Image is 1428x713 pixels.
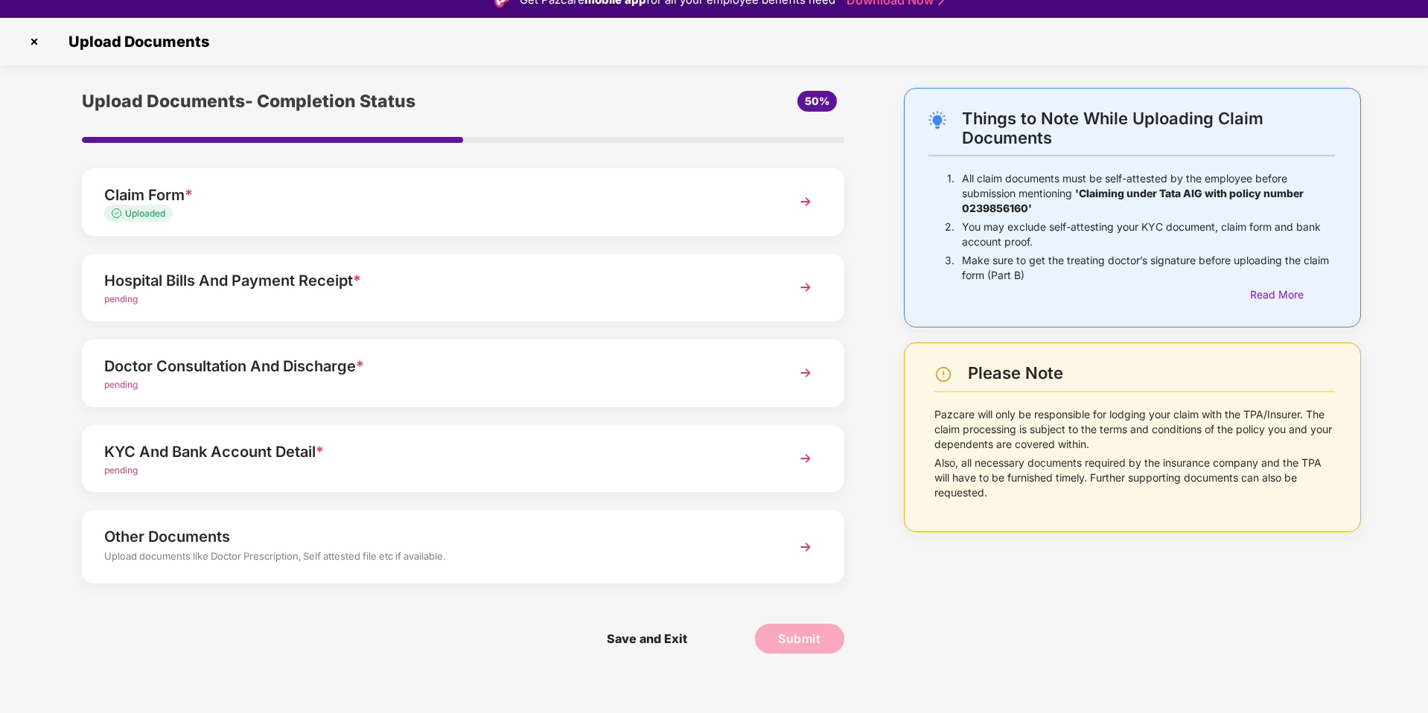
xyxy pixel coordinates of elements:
[112,208,125,218] img: svg+xml;base64,PHN2ZyB4bWxucz0iaHR0cDovL3d3dy53My5vcmcvMjAwMC9zdmciIHdpZHRoPSIxMy4zMzMiIGhlaWdodD...
[54,33,217,51] span: Upload Documents
[968,363,1335,383] div: Please Note
[962,109,1335,147] div: Things to Note While Uploading Claim Documents
[22,30,46,54] img: svg+xml;base64,PHN2ZyBpZD0iQ3Jvc3MtMzJ4MzIiIHhtbG5zPSJodHRwOi8vd3d3LnczLm9yZy8yMDAwL3N2ZyIgd2lkdG...
[104,293,138,304] span: pending
[934,365,952,383] img: svg+xml;base64,PHN2ZyBpZD0iV2FybmluZ18tXzI0eDI0IiBkYXRhLW5hbWU9Ildhcm5pbmcgLSAyNHgyNCIgeG1sbnM9Im...
[125,208,165,219] span: Uploaded
[945,220,954,249] p: 2.
[104,379,138,390] span: pending
[962,187,1304,214] b: 'Claiming under Tata AIG with policy number 0239856160'
[1250,287,1335,303] div: Read More
[792,188,819,215] img: svg+xml;base64,PHN2ZyBpZD0iTmV4dCIgeG1sbnM9Imh0dHA6Ly93d3cudzMub3JnLzIwMDAvc3ZnIiB3aWR0aD0iMzYiIG...
[934,455,1335,500] p: Also, all necessary documents required by the insurance company and the TPA will have to be furni...
[104,183,762,207] div: Claim Form
[104,269,762,292] div: Hospital Bills And Payment Receipt
[928,111,946,129] img: svg+xml;base64,PHN2ZyB4bWxucz0iaHR0cDovL3d3dy53My5vcmcvMjAwMC9zdmciIHdpZHRoPSIyNC4wOTMiIGhlaWdodD...
[104,464,138,476] span: pending
[792,534,819,560] img: svg+xml;base64,PHN2ZyBpZD0iTmV4dCIgeG1sbnM9Imh0dHA6Ly93d3cudzMub3JnLzIwMDAvc3ZnIiB3aWR0aD0iMzYiIG...
[592,624,702,653] span: Save and Exit
[934,407,1335,452] p: Pazcare will only be responsible for lodging your claim with the TPA/Insurer. The claim processin...
[805,95,829,107] span: 50%
[962,253,1335,283] p: Make sure to get the treating doctor’s signature before uploading the claim form (Part B)
[962,171,1335,216] p: All claim documents must be self-attested by the employee before submission mentioning
[947,171,954,216] p: 1.
[104,549,762,568] div: Upload documents like Doctor Prescription, Self attested file etc if available.
[792,274,819,301] img: svg+xml;base64,PHN2ZyBpZD0iTmV4dCIgeG1sbnM9Imh0dHA6Ly93d3cudzMub3JnLzIwMDAvc3ZnIiB3aWR0aD0iMzYiIG...
[104,525,762,549] div: Other Documents
[945,253,954,283] p: 3.
[962,220,1335,249] p: You may exclude self-attesting your KYC document, claim form and bank account proof.
[792,359,819,386] img: svg+xml;base64,PHN2ZyBpZD0iTmV4dCIgeG1sbnM9Imh0dHA6Ly93d3cudzMub3JnLzIwMDAvc3ZnIiB3aWR0aD0iMzYiIG...
[82,88,590,115] div: Upload Documents- Completion Status
[104,440,762,464] div: KYC And Bank Account Detail
[755,624,844,653] button: Submit
[104,354,762,378] div: Doctor Consultation And Discharge
[792,445,819,472] img: svg+xml;base64,PHN2ZyBpZD0iTmV4dCIgeG1sbnM9Imh0dHA6Ly93d3cudzMub3JnLzIwMDAvc3ZnIiB3aWR0aD0iMzYiIG...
